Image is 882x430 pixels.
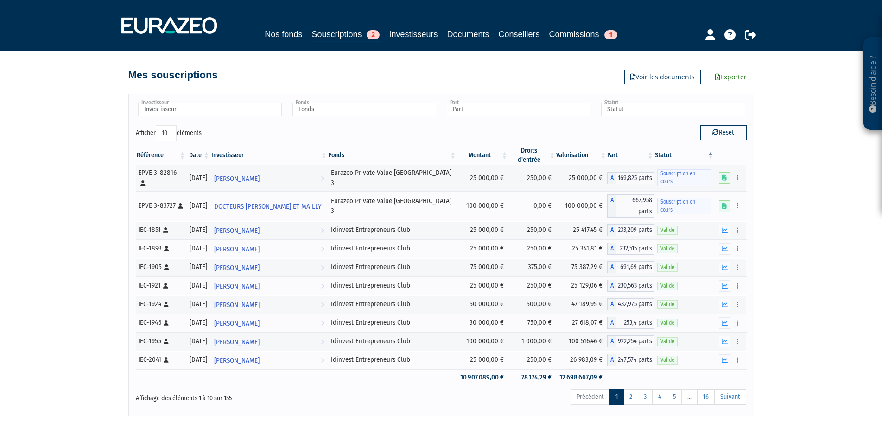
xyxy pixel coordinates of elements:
td: 250,00 € [508,221,556,239]
td: 1 000,00 € [508,332,556,351]
td: 750,00 € [508,314,556,332]
div: A - Idinvest Entrepreneurs Club [607,243,654,255]
i: Voir l'investisseur [321,315,324,332]
span: Valide [657,226,678,235]
span: 922,254 parts [616,335,654,347]
div: EPVE 3-82816 [138,168,183,188]
i: [Français] Personne physique [163,283,168,289]
i: [Français] Personne physique [178,203,183,209]
div: Affichage des éléments 1 à 10 sur 155 [136,388,382,403]
span: 1 [604,30,617,39]
a: Commissions1 [549,28,617,41]
span: [PERSON_NAME] [214,296,260,314]
span: [PERSON_NAME] [214,222,260,239]
td: 30 000,00 € [457,314,508,332]
div: A - Idinvest Entrepreneurs Club [607,261,654,273]
span: 2 [367,30,380,39]
span: [PERSON_NAME] [214,352,260,369]
td: 75 387,29 € [556,258,607,276]
a: DOCTEURS [PERSON_NAME] ET MAILLY [210,197,328,215]
th: Part: activer pour trier la colonne par ordre croissant [607,146,654,165]
td: 75 000,00 € [457,258,508,276]
span: Souscription en cours [657,198,711,214]
div: A - Idinvest Entrepreneurs Club [607,354,654,366]
td: 26 983,09 € [556,351,607,369]
span: Valide [657,263,678,272]
span: A [607,243,616,255]
a: [PERSON_NAME] [210,276,328,295]
div: IEC-1921 [138,281,183,290]
div: EPVE 3-83727 [138,201,183,211]
div: Idinvest Entrepreneurs Club [331,262,454,272]
span: 432,975 parts [616,298,654,310]
a: [PERSON_NAME] [210,239,328,258]
i: Voir l'investisseur [321,215,324,232]
span: A [607,261,616,273]
div: [DATE] [190,173,207,183]
div: Eurazeo Private Value [GEOGRAPHIC_DATA] 3 [331,168,454,188]
span: Valide [657,356,678,365]
span: A [607,280,616,292]
td: 250,00 € [508,276,556,295]
i: [Français] Personne physique [164,264,169,270]
div: Idinvest Entrepreneurs Club [331,318,454,327]
div: [DATE] [190,201,207,211]
div: Idinvest Entrepreneurs Club [331,355,454,365]
div: A - Eurazeo Private Value Europe 3 [607,172,654,184]
a: 5 [667,389,682,405]
div: A - Idinvest Entrepreneurs Club [607,317,654,329]
td: 100 516,46 € [556,332,607,351]
span: 232,515 parts [616,243,654,255]
div: IEC-1955 [138,336,183,346]
td: 47 189,95 € [556,295,607,314]
td: 12 698 667,09 € [556,369,607,385]
td: 25 000,00 € [457,165,508,191]
div: A - Idinvest Entrepreneurs Club [607,298,654,310]
th: Fonds: activer pour trier la colonne par ordre croissant [328,146,457,165]
i: [Français] Personne physique [140,180,146,186]
select: Afficheréléments [156,125,177,141]
td: 25 000,00 € [556,165,607,191]
span: 691,69 parts [616,261,654,273]
a: [PERSON_NAME] [210,221,328,239]
a: Suivant [714,389,746,405]
th: Statut : activer pour trier la colonne par ordre d&eacute;croissant [654,146,714,165]
i: Voir l'investisseur [321,352,324,369]
th: Investisseur: activer pour trier la colonne par ordre croissant [210,146,328,165]
span: [PERSON_NAME] [214,278,260,295]
div: IEC-1905 [138,262,183,272]
div: [DATE] [190,281,207,290]
a: 2 [623,389,638,405]
span: Valide [657,319,678,327]
a: Nos fonds [265,28,302,41]
div: IEC-1924 [138,299,183,309]
div: IEC-1851 [138,225,183,235]
div: A - Idinvest Entrepreneurs Club [607,335,654,347]
td: 0,00 € [508,191,556,221]
span: 253,4 parts [616,317,654,329]
td: 25 000,00 € [457,351,508,369]
i: [Français] Personne physique [163,227,168,233]
a: [PERSON_NAME] [210,258,328,276]
td: 250,00 € [508,239,556,258]
span: A [607,354,616,366]
td: 100 000,00 € [556,191,607,221]
span: 247,574 parts [616,354,654,366]
td: 27 618,07 € [556,314,607,332]
a: Souscriptions2 [311,28,380,42]
span: A [607,172,616,184]
span: Valide [657,337,678,346]
td: 78 174,29 € [508,369,556,385]
a: Documents [447,28,489,41]
i: [Français] Personne physique [164,339,169,344]
span: [PERSON_NAME] [214,241,260,258]
span: A [607,298,616,310]
span: A [607,335,616,347]
a: [PERSON_NAME] [210,314,328,332]
a: Investisseurs [389,28,438,41]
img: 1732889491-logotype_eurazeo_blanc_rvb.png [121,17,217,34]
a: [PERSON_NAME] [210,169,328,187]
td: 500,00 € [508,295,556,314]
i: [Français] Personne physique [164,302,169,307]
div: Eurazeo Private Value [GEOGRAPHIC_DATA] 3 [331,196,454,216]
